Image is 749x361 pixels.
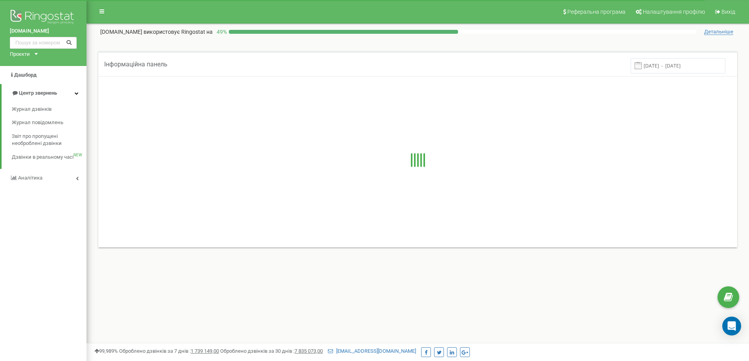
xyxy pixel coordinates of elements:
span: Детальніше [704,29,733,35]
span: Аналiтика [18,175,42,181]
a: Журнал повідомлень [12,116,86,130]
span: Налаштування профілю [643,9,705,15]
span: Оброблено дзвінків за 7 днів : [119,348,219,354]
span: Інформаційна панель [104,60,167,68]
a: Дзвінки в реальному часіNEW [12,150,86,164]
a: Звіт про пропущені необроблені дзвінки [12,130,86,150]
span: Дашборд [14,72,37,78]
span: Реферальна програма [567,9,626,15]
span: використовує Ringostat на [144,29,213,35]
p: [DOMAIN_NAME] [100,28,213,36]
u: 7 835 073,00 [294,348,323,354]
img: Ringostat logo [10,8,77,27]
span: Звіт про пропущені необроблені дзвінки [12,133,83,147]
span: Журнал повідомлень [12,119,63,126]
span: Журнал дзвінків [12,106,52,113]
div: Open Intercom Messenger [722,317,741,335]
span: Дзвінки в реальному часі [12,154,74,161]
a: Центр звернень [2,84,86,103]
a: [DOMAIN_NAME] [10,27,77,35]
a: [EMAIL_ADDRESS][DOMAIN_NAME] [328,348,416,354]
a: Журнал дзвінків [12,103,86,116]
input: Пошук за номером [10,37,77,49]
span: Вихід [721,9,735,15]
p: 49 % [213,28,229,36]
span: Оброблено дзвінків за 30 днів : [220,348,323,354]
u: 1 739 149,00 [191,348,219,354]
span: Центр звернень [19,90,57,96]
span: 99,989% [94,348,118,354]
div: Проєкти [10,51,30,58]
